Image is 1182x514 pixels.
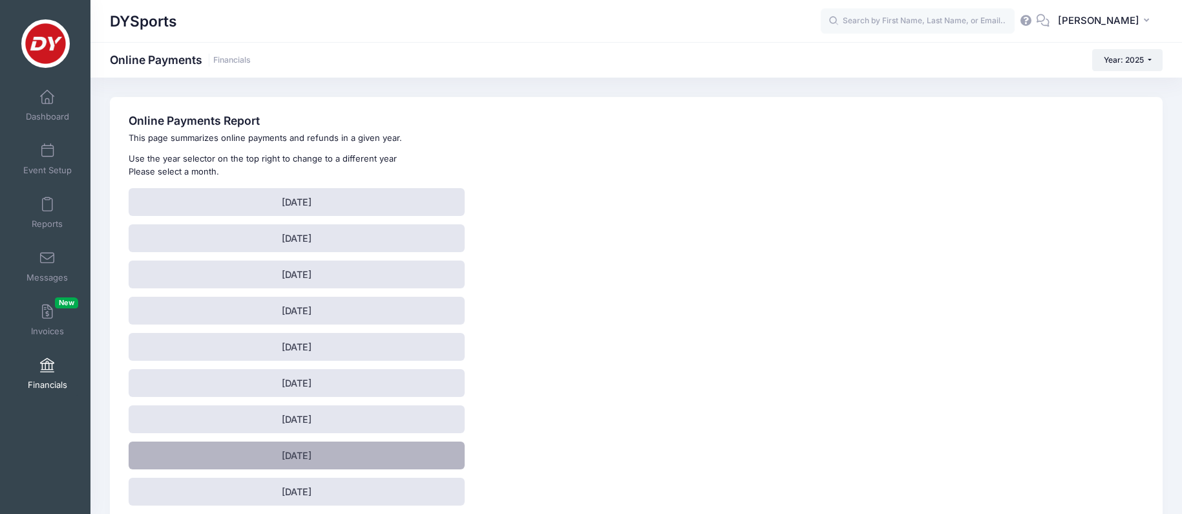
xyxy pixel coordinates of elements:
a: Dashboard [17,83,78,128]
span: [PERSON_NAME] [1058,14,1139,28]
a: Financials [17,351,78,396]
a: Event Setup [17,136,78,182]
a: [DATE] [129,405,465,433]
a: Reports [17,190,78,235]
span: Dashboard [26,111,69,122]
button: [PERSON_NAME] [1050,6,1163,36]
button: Year: 2025 [1092,49,1163,71]
a: [DATE] [129,369,465,397]
a: [DATE] [129,188,465,216]
span: Invoices [31,326,64,337]
span: Reports [32,219,63,230]
span: New [55,297,78,308]
a: [DATE] [129,224,465,252]
a: [DATE] [129,442,465,469]
p: This page summarizes online payments and refunds in a given year. [129,132,801,145]
span: Event Setup [23,165,72,176]
h3: Online Payments Report [129,114,801,127]
img: DYSports [21,19,70,68]
a: Financials [213,56,251,65]
a: [DATE] [129,297,465,325]
a: Messages [17,244,78,289]
span: Year: 2025 [1104,55,1144,65]
h1: Online Payments [110,53,251,67]
span: Financials [28,380,67,391]
a: [DATE] [129,478,465,506]
a: InvoicesNew [17,297,78,343]
a: [DATE] [129,261,465,288]
input: Search by First Name, Last Name, or Email... [821,8,1015,34]
a: [DATE] [129,333,465,361]
span: Messages [26,272,68,283]
h1: DYSports [110,6,177,36]
p: Use the year selector on the top right to change to a different year Please select a month. [129,153,801,178]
